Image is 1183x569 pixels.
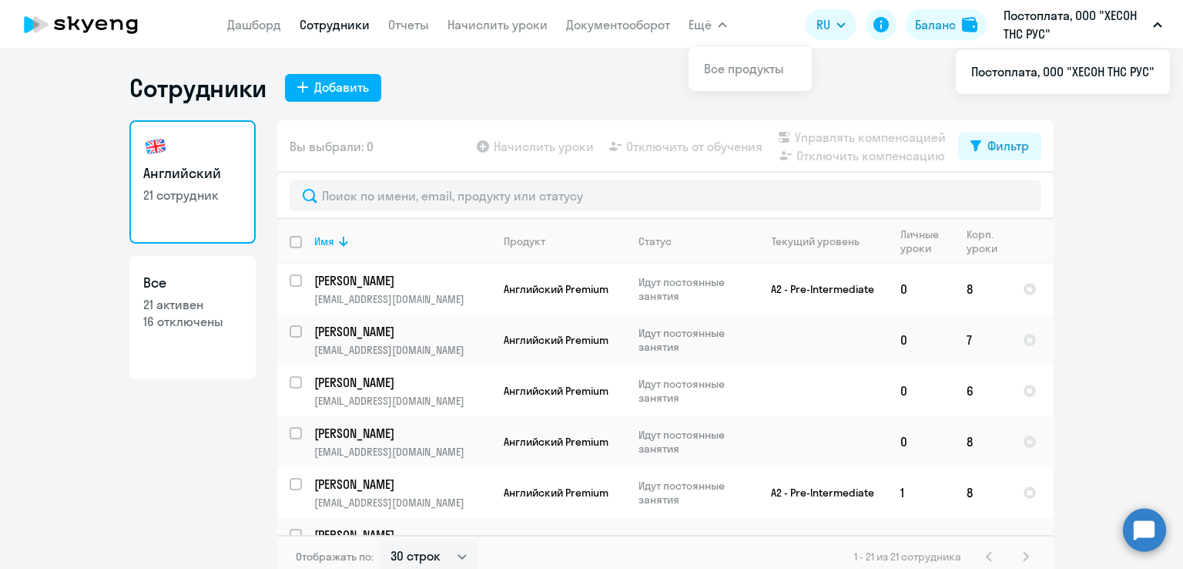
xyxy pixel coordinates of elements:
span: Английский Premium [504,384,608,398]
div: Фильтр [987,136,1029,155]
p: [EMAIL_ADDRESS][DOMAIN_NAME] [314,292,491,306]
div: Текущий уровень [757,234,887,248]
td: 0 [888,315,954,365]
td: 1 [888,467,954,518]
img: english [143,134,168,159]
div: Продукт [504,234,625,248]
p: Идут постоянные занятия [638,377,744,405]
a: [PERSON_NAME] [314,527,491,544]
span: Вы выбрали: 0 [290,137,374,156]
div: Личные уроки [900,227,953,255]
p: Идут постоянные занятия [638,326,744,354]
div: Продукт [504,234,545,248]
button: RU [806,9,856,40]
button: Балансbalance [906,9,987,40]
p: [PERSON_NAME] [314,323,488,340]
p: Идут постоянные занятия [638,275,744,303]
span: Ещё [689,15,712,34]
td: 8 [954,467,1010,518]
h1: Сотрудники [129,72,266,103]
p: [EMAIL_ADDRESS][DOMAIN_NAME] [314,496,491,510]
p: Идут постоянные занятия [638,428,744,456]
div: Имя [314,234,491,248]
p: 21 сотрудник [143,187,242,204]
p: [PERSON_NAME] [314,272,488,289]
p: Постоплата, ООО "ХЕСОН ТНС РУС" [1004,6,1147,43]
h3: Все [143,273,242,293]
a: Отчеты [388,17,429,32]
p: Идут постоянные занятия [638,479,744,507]
td: 0 [888,416,954,467]
input: Поиск по имени, email, продукту или статусу [290,180,1041,211]
div: Баланс [915,15,956,34]
div: Корп. уроки [967,227,1010,255]
button: Фильтр [958,133,1041,160]
div: Текущий уровень [772,234,860,248]
p: 21 активен [143,296,242,313]
a: [PERSON_NAME] [314,323,491,340]
a: Документооборот [566,17,670,32]
div: Корп. уроки [967,227,1000,255]
img: balance [962,17,977,32]
a: Все продукты [704,61,784,76]
div: Добавить [314,78,369,96]
td: A2 - Pre-Intermediate [745,264,888,315]
p: [EMAIL_ADDRESS][DOMAIN_NAME] [314,343,491,357]
a: [PERSON_NAME] [314,476,491,493]
td: 8 [954,416,1010,467]
span: Английский Premium [504,435,608,449]
div: Личные уроки [900,227,943,255]
a: Английский21 сотрудник [129,120,256,244]
p: [PERSON_NAME] [314,374,488,391]
h3: Английский [143,163,242,183]
a: [PERSON_NAME] [314,374,491,391]
button: Добавить [285,74,381,102]
a: [PERSON_NAME] [314,272,491,289]
td: 8 [954,264,1010,315]
div: Имя [314,234,334,248]
div: Статус [638,234,744,248]
div: Статус [638,234,672,248]
button: Ещё [689,9,727,40]
span: Отображать по: [296,550,374,564]
span: Английский Premium [504,333,608,347]
a: [PERSON_NAME] [314,425,491,442]
p: [EMAIL_ADDRESS][DOMAIN_NAME] [314,394,491,408]
p: 16 отключены [143,313,242,330]
a: Начислить уроки [447,17,548,32]
p: [PERSON_NAME] [314,425,488,442]
p: [EMAIL_ADDRESS][DOMAIN_NAME] [314,445,491,459]
button: Постоплата, ООО "ХЕСОН ТНС РУС" [996,6,1170,43]
td: 7 [954,315,1010,365]
td: 6 [954,365,1010,416]
a: Сотрудники [300,17,370,32]
td: 0 [888,365,954,416]
span: Английский Premium [504,486,608,500]
p: [PERSON_NAME] [314,527,488,544]
td: 0 [888,264,954,315]
span: Английский Premium [504,282,608,296]
td: A2 - Pre-Intermediate [745,467,888,518]
a: Все21 активен16 отключены [129,256,256,379]
span: RU [816,15,830,34]
span: 1 - 21 из 21 сотрудника [854,550,961,564]
a: Дашборд [227,17,281,32]
ul: Ещё [956,49,1170,94]
p: [PERSON_NAME] [314,476,488,493]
